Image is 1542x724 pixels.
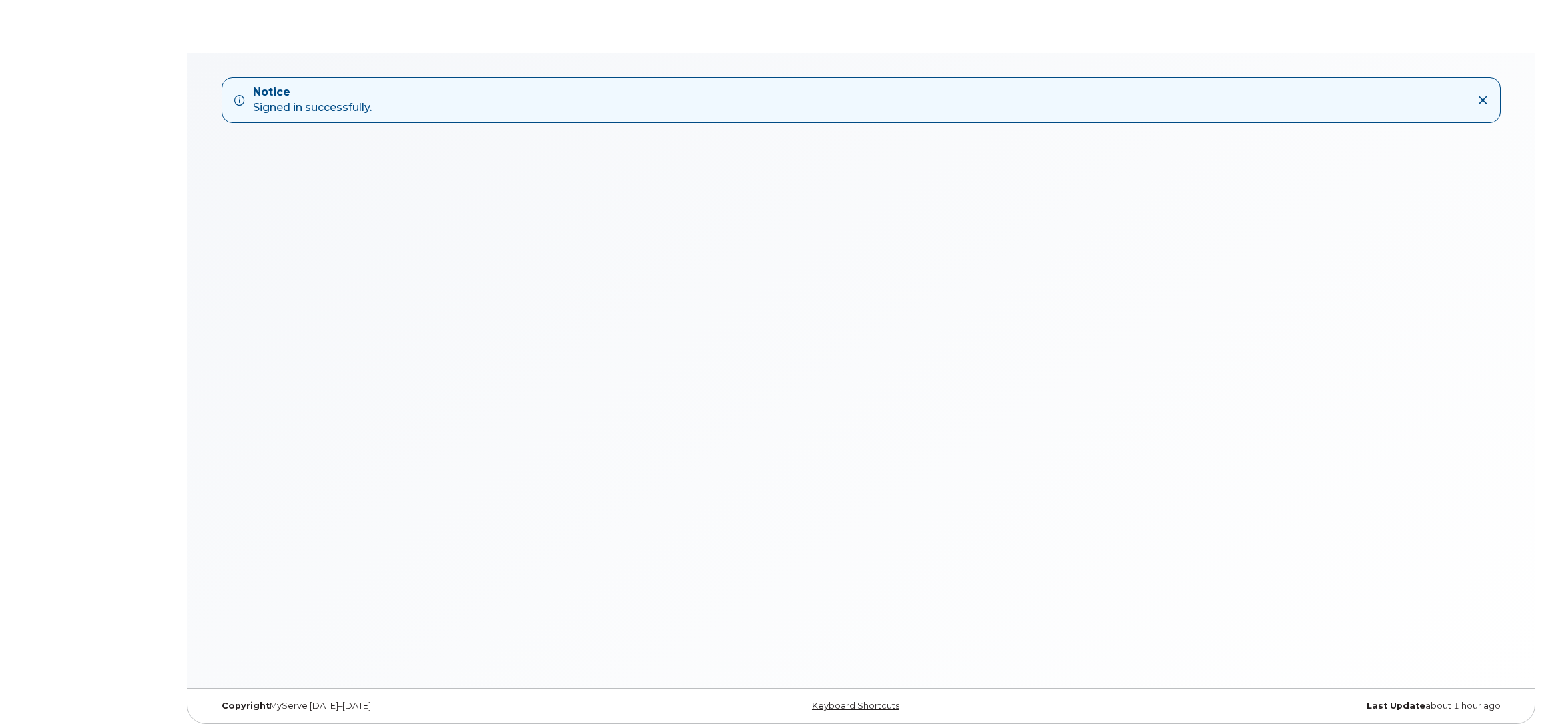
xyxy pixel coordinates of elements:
[812,701,899,711] a: Keyboard Shortcuts
[253,85,372,100] strong: Notice
[222,701,270,711] strong: Copyright
[212,701,645,711] div: MyServe [DATE]–[DATE]
[1078,701,1511,711] div: about 1 hour ago
[253,85,372,116] div: Signed in successfully.
[1367,701,1425,711] strong: Last Update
